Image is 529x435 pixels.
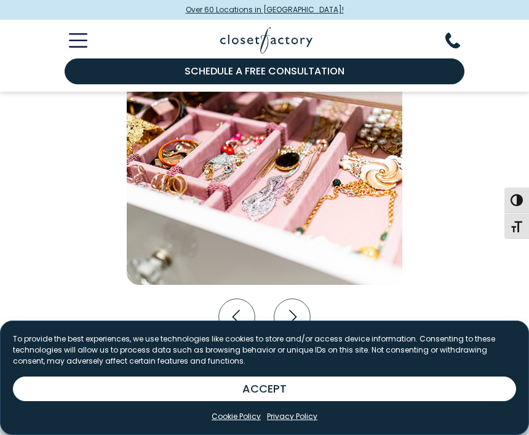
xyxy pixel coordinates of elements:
[504,213,529,239] button: Toggle Font size
[445,33,475,49] button: Phone Number
[186,4,344,15] span: Over 60 Locations in [GEOGRAPHIC_DATA]!
[13,377,516,401] button: ACCEPT
[220,27,312,54] img: Closet Factory Logo
[504,187,529,213] button: Toggle High Contrast
[65,58,464,84] a: Schedule a Free Consultation
[267,411,317,422] a: Privacy Policy
[270,295,314,339] button: Next slide
[13,333,516,367] p: To provide the best experiences, we use technologies like cookies to store and/or access device i...
[215,295,259,339] button: Previous slide
[212,411,261,422] a: Cookie Policy
[54,33,87,48] button: Toggle Mobile Menu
